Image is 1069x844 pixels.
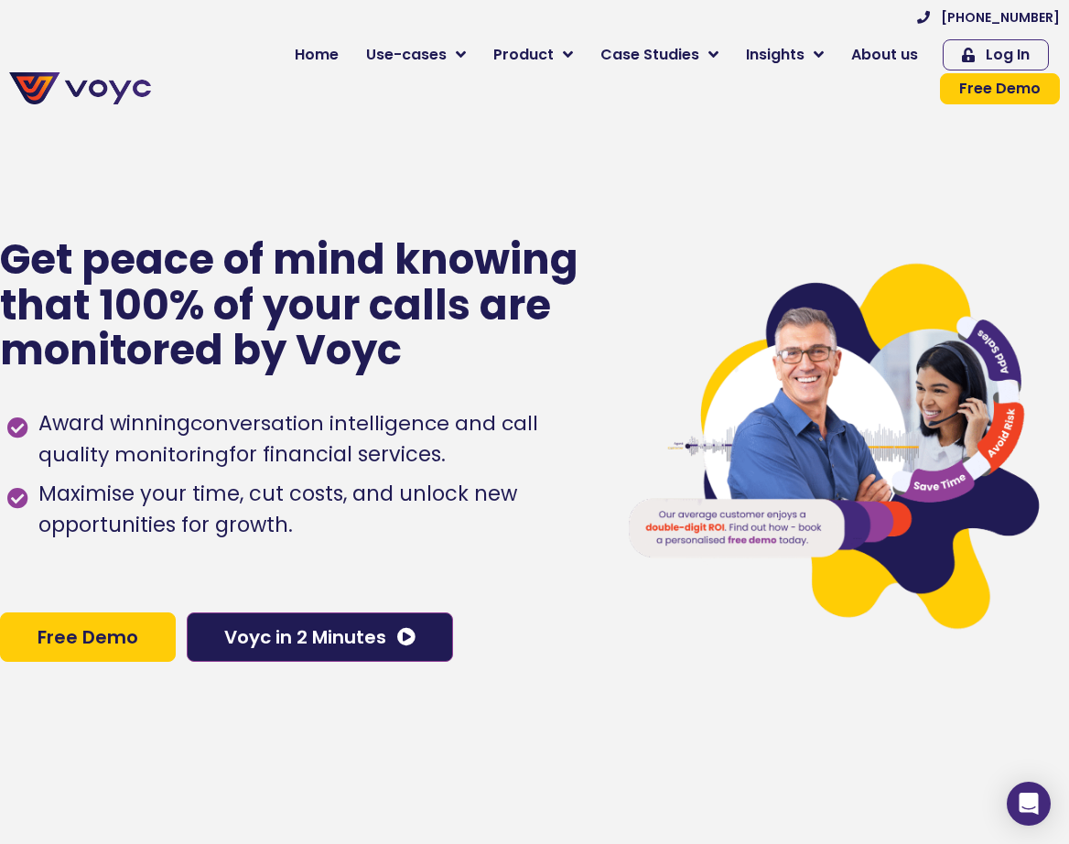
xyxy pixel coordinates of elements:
span: Award winning for financial services. [34,408,591,471]
span: Home [295,44,339,66]
div: Open Intercom Messenger [1007,782,1051,826]
a: Use-cases [352,37,480,73]
span: About us [851,44,918,66]
a: Case Studies [587,37,732,73]
a: Free Demo [940,73,1060,104]
h1: conversation intelligence and call quality monitoring [38,409,538,469]
span: Maximise your time, cut costs, and unlock new opportunities for growth. [34,479,591,541]
a: Home [281,37,352,73]
span: Free Demo [38,628,138,646]
span: Free Demo [959,81,1041,96]
span: Voyc in 2 Minutes [224,628,386,646]
span: Case Studies [600,44,699,66]
a: Log In [943,39,1049,70]
span: Product [493,44,554,66]
a: [PHONE_NUMBER] [917,11,1060,24]
a: Product [480,37,587,73]
span: Insights [746,44,804,66]
a: Voyc in 2 Minutes [187,612,453,662]
a: About us [837,37,932,73]
span: Log In [986,48,1030,62]
span: [PHONE_NUMBER] [941,11,1060,24]
span: Use-cases [366,44,447,66]
img: voyc-full-logo [9,72,151,104]
a: Insights [732,37,837,73]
